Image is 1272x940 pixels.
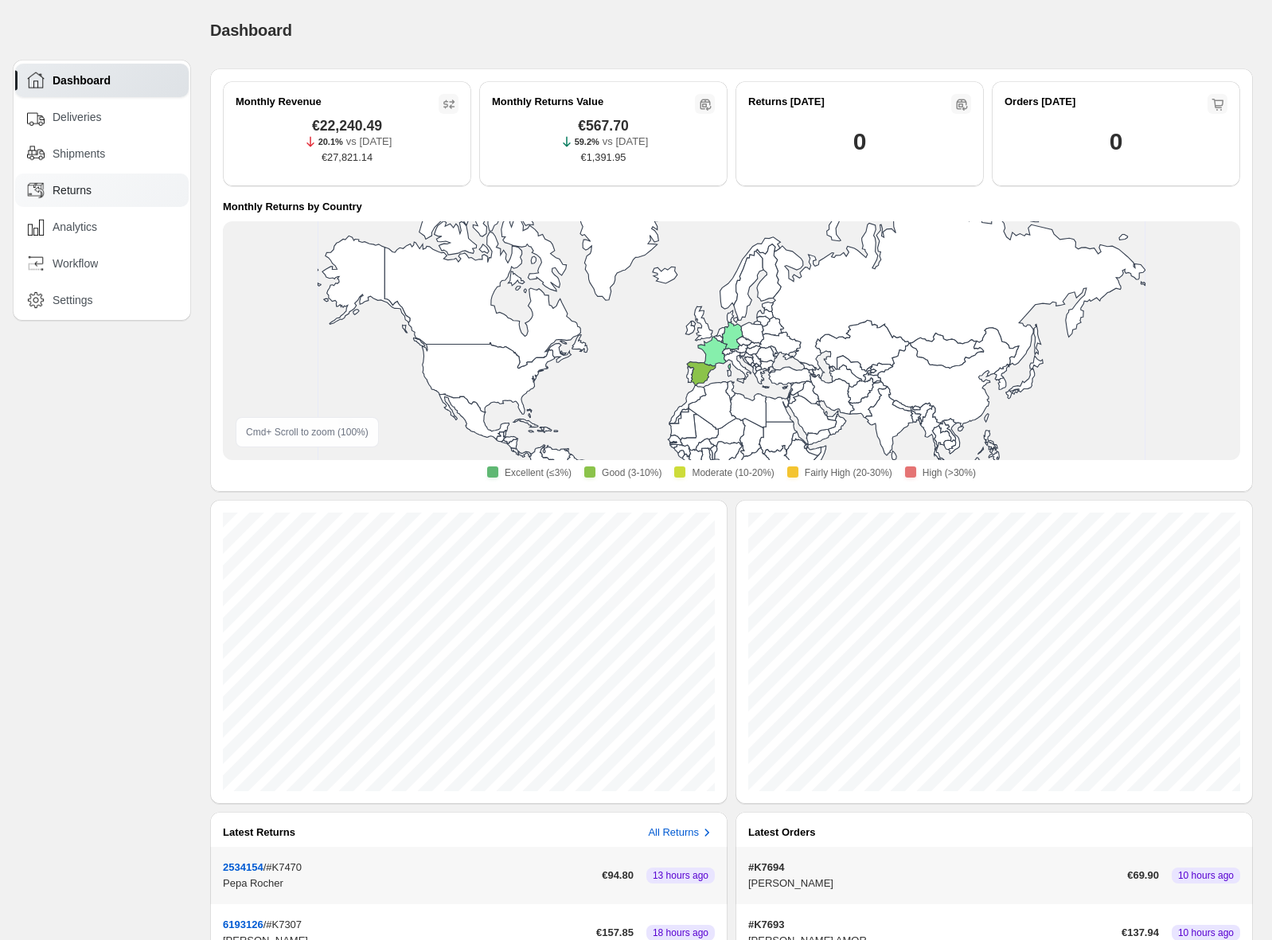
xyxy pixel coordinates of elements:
p: #K7694 [748,860,1121,876]
span: Dashboard [53,72,111,88]
h2: Orders [DATE] [1005,94,1075,110]
div: Cmd + Scroll to zoom ( 100 %) [236,417,379,447]
span: Fairly High (20-30%) [805,466,892,479]
p: vs [DATE] [603,134,649,150]
span: #K7307 [266,919,302,930]
h2: Returns [DATE] [748,94,825,110]
span: €94.80 [602,868,634,883]
span: 59.2% [575,137,599,146]
span: Returns [53,182,92,198]
span: 10 hours ago [1178,926,1234,939]
p: Pepa Rocher [223,876,595,891]
h4: Monthly Returns by Country [223,199,362,215]
span: Shipments [53,146,105,162]
button: 6193126 [223,919,263,930]
span: Good (3-10%) [602,466,661,479]
span: Dashboard [210,21,292,39]
span: 20.1% [318,137,343,146]
h3: All Returns [648,825,699,841]
span: 13 hours ago [653,869,708,882]
span: Excellent (≤3%) [505,466,572,479]
h3: Latest Returns [223,825,295,841]
h2: Monthly Returns Value [492,94,603,110]
button: All Returns [648,825,715,841]
span: 10 hours ago [1178,869,1234,882]
span: €22,240.49 [312,118,382,134]
span: #K7470 [266,861,302,873]
button: 2534154 [223,861,263,873]
h2: Monthly Revenue [236,94,322,110]
span: Moderate (10-20%) [692,466,774,479]
p: #K7693 [748,917,1115,933]
h1: 0 [1110,126,1122,158]
span: Deliveries [53,109,101,125]
span: €69.90 [1127,868,1159,883]
span: €1,391.95 [581,150,626,166]
span: Analytics [53,219,97,235]
h3: Latest Orders [748,825,816,841]
span: €567.70 [578,118,629,134]
span: Settings [53,292,93,308]
span: 18 hours ago [653,926,708,939]
span: High (>30%) [923,466,976,479]
span: Workflow [53,255,98,271]
p: vs [DATE] [346,134,392,150]
p: [PERSON_NAME] [748,876,1121,891]
div: / [223,860,595,891]
span: €27,821.14 [322,150,373,166]
h1: 0 [853,126,866,158]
